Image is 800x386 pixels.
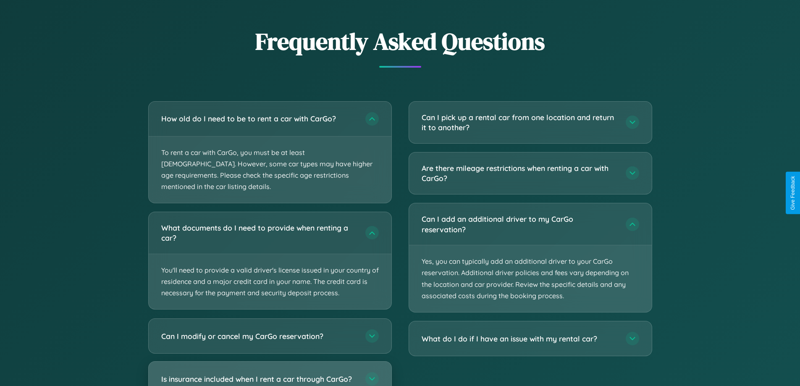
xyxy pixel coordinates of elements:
[422,112,617,133] h3: Can I pick up a rental car from one location and return it to another?
[161,113,357,124] h3: How old do I need to be to rent a car with CarGo?
[422,333,617,344] h3: What do I do if I have an issue with my rental car?
[161,374,357,384] h3: Is insurance included when I rent a car through CarGo?
[149,255,391,310] p: You'll need to provide a valid driver's license issued in your country of residence and a major c...
[161,223,357,243] h3: What documents do I need to provide when renting a car?
[409,245,652,312] p: Yes, you can typically add an additional driver to your CarGo reservation. Additional driver poli...
[422,214,617,234] h3: Can I add an additional driver to my CarGo reservation?
[790,176,796,210] div: Give Feedback
[148,25,652,58] h2: Frequently Asked Questions
[161,331,357,341] h3: Can I modify or cancel my CarGo reservation?
[422,163,617,184] h3: Are there mileage restrictions when renting a car with CarGo?
[149,137,391,203] p: To rent a car with CarGo, you must be at least [DEMOGRAPHIC_DATA]. However, some car types may ha...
